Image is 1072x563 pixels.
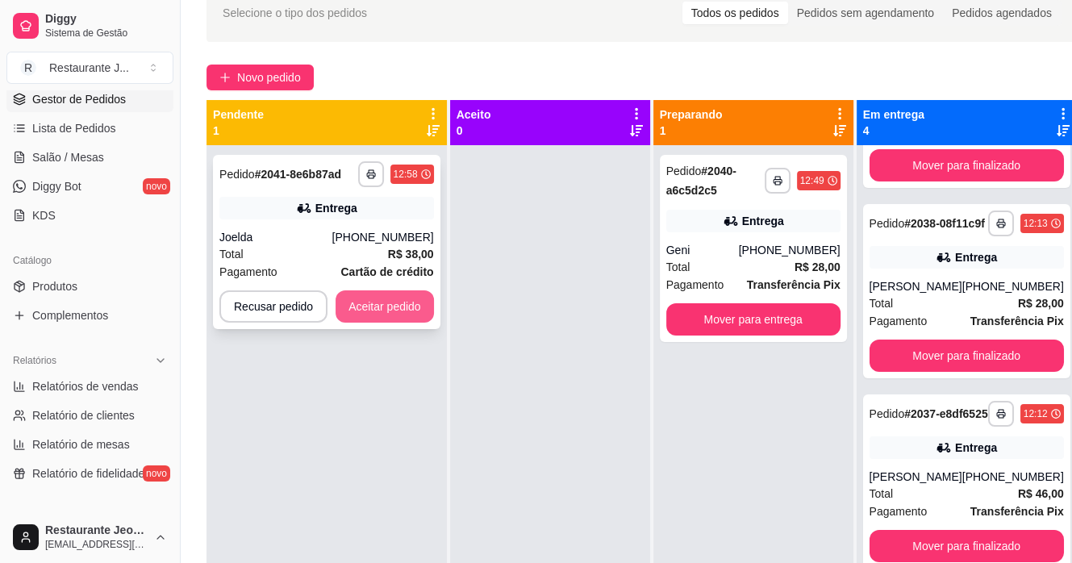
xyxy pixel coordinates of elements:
[666,276,724,294] span: Pagamento
[219,229,332,245] div: Joelda
[6,273,173,299] a: Produtos
[943,2,1061,24] div: Pedidos agendados
[666,242,739,258] div: Geni
[219,72,231,83] span: plus
[32,178,81,194] span: Diggy Bot
[962,469,1064,485] div: [PHONE_NUMBER]
[219,168,255,181] span: Pedido
[223,4,367,22] span: Selecione o tipo dos pedidos
[32,207,56,223] span: KDS
[666,165,702,177] span: Pedido
[6,86,173,112] a: Gestor de Pedidos
[970,505,1064,518] strong: Transferência Pix
[6,52,173,84] button: Select a team
[45,538,148,551] span: [EMAIL_ADDRESS][DOMAIN_NAME]
[20,60,36,76] span: R
[6,302,173,328] a: Complementos
[6,402,173,428] a: Relatório de clientes
[742,213,784,229] div: Entrega
[6,518,173,557] button: Restaurante Jeová jireh[EMAIL_ADDRESS][DOMAIN_NAME]
[394,168,418,181] div: 12:58
[219,245,244,263] span: Total
[6,248,173,273] div: Catálogo
[904,217,985,230] strong: # 2038-08f11c9f
[6,373,173,399] a: Relatórios de vendas
[6,115,173,141] a: Lista de Pedidos
[6,202,173,228] a: KDS
[13,354,56,367] span: Relatórios
[388,248,434,261] strong: R$ 38,00
[739,242,840,258] div: [PHONE_NUMBER]
[863,123,924,139] p: 4
[870,469,962,485] div: [PERSON_NAME]
[870,530,1064,562] button: Mover para finalizado
[666,258,690,276] span: Total
[6,6,173,45] a: DiggySistema de Gestão
[870,149,1064,181] button: Mover para finalizado
[332,229,434,245] div: [PHONE_NUMBER]
[682,2,788,24] div: Todos os pedidos
[870,278,962,294] div: [PERSON_NAME]
[660,106,723,123] p: Preparando
[6,506,173,532] div: Gerenciar
[32,149,104,165] span: Salão / Mesas
[32,378,139,394] span: Relatórios de vendas
[336,290,434,323] button: Aceitar pedido
[666,303,840,336] button: Mover para entrega
[219,290,327,323] button: Recusar pedido
[904,407,988,420] strong: # 2037-e8df6525
[237,69,301,86] span: Novo pedido
[660,123,723,139] p: 1
[870,407,905,420] span: Pedido
[870,485,894,503] span: Total
[32,278,77,294] span: Produtos
[45,523,148,538] span: Restaurante Jeová jireh
[955,440,997,456] div: Entrega
[870,340,1064,372] button: Mover para finalizado
[747,278,840,291] strong: Transferência Pix
[863,106,924,123] p: Em entrega
[32,407,135,423] span: Relatório de clientes
[870,312,928,330] span: Pagamento
[206,65,314,90] button: Novo pedido
[6,173,173,199] a: Diggy Botnovo
[1024,407,1048,420] div: 12:12
[457,106,491,123] p: Aceito
[6,144,173,170] a: Salão / Mesas
[255,168,341,181] strong: # 2041-8e6b87ad
[870,503,928,520] span: Pagamento
[213,123,264,139] p: 1
[45,12,167,27] span: Diggy
[955,249,997,265] div: Entrega
[666,165,736,197] strong: # 2040-a6c5d2c5
[45,27,167,40] span: Sistema de Gestão
[1018,487,1064,500] strong: R$ 46,00
[32,120,116,136] span: Lista de Pedidos
[800,174,824,187] div: 12:49
[340,265,433,278] strong: Cartão de crédito
[6,461,173,486] a: Relatório de fidelidadenovo
[870,294,894,312] span: Total
[32,436,130,452] span: Relatório de mesas
[788,2,943,24] div: Pedidos sem agendamento
[32,465,144,482] span: Relatório de fidelidade
[32,307,108,323] span: Complementos
[1024,217,1048,230] div: 12:13
[315,200,357,216] div: Entrega
[6,432,173,457] a: Relatório de mesas
[213,106,264,123] p: Pendente
[970,315,1064,327] strong: Transferência Pix
[219,263,277,281] span: Pagamento
[962,278,1064,294] div: [PHONE_NUMBER]
[457,123,491,139] p: 0
[1018,297,1064,310] strong: R$ 28,00
[870,217,905,230] span: Pedido
[49,60,129,76] div: Restaurante J ...
[32,91,126,107] span: Gestor de Pedidos
[795,261,840,273] strong: R$ 28,00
